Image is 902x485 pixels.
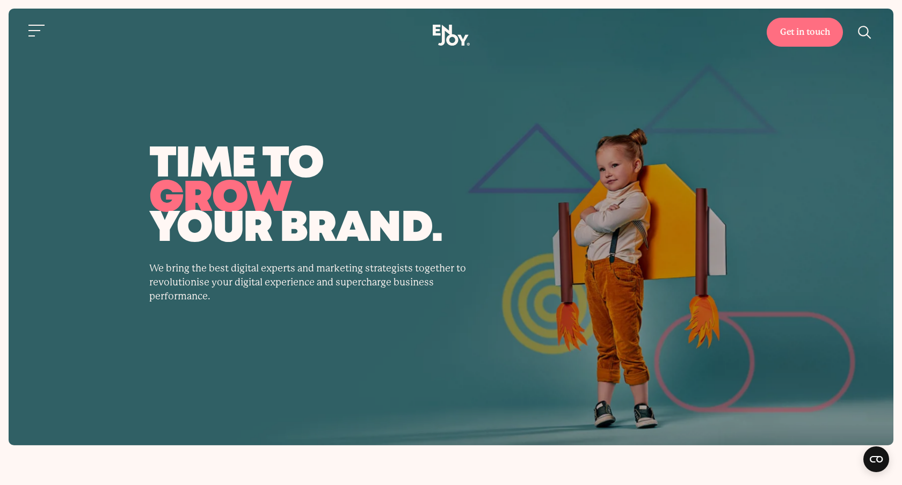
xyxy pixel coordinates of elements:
button: Site search [854,21,876,43]
span: time to [149,150,753,180]
button: Open CMP widget [863,446,889,472]
span: your brand. [149,215,753,244]
span: grow [149,181,292,217]
button: Site navigation [26,19,48,42]
a: Get in touch [767,18,843,47]
p: We bring the best digital experts and marketing strategists together to revolutionise your digita... [149,261,471,303]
